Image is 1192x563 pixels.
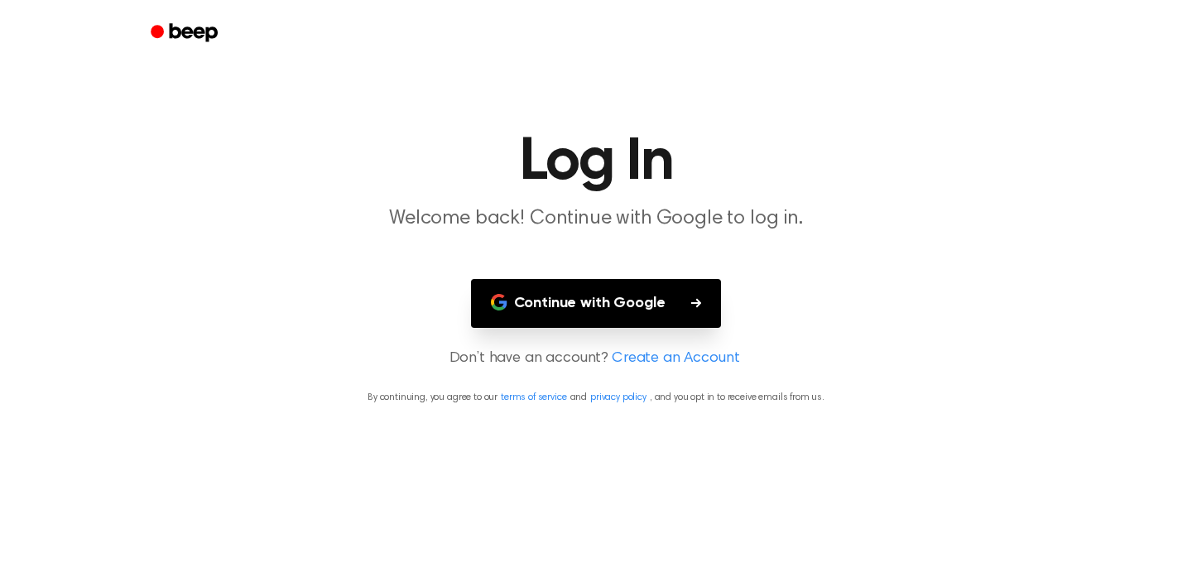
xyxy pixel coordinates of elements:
[172,132,1020,192] h1: Log In
[20,348,1172,370] p: Don’t have an account?
[590,392,646,402] a: privacy policy
[471,279,722,328] button: Continue with Google
[20,390,1172,405] p: By continuing, you agree to our and , and you opt in to receive emails from us.
[139,17,233,50] a: Beep
[612,348,739,370] a: Create an Account
[501,392,566,402] a: terms of service
[278,205,914,233] p: Welcome back! Continue with Google to log in.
